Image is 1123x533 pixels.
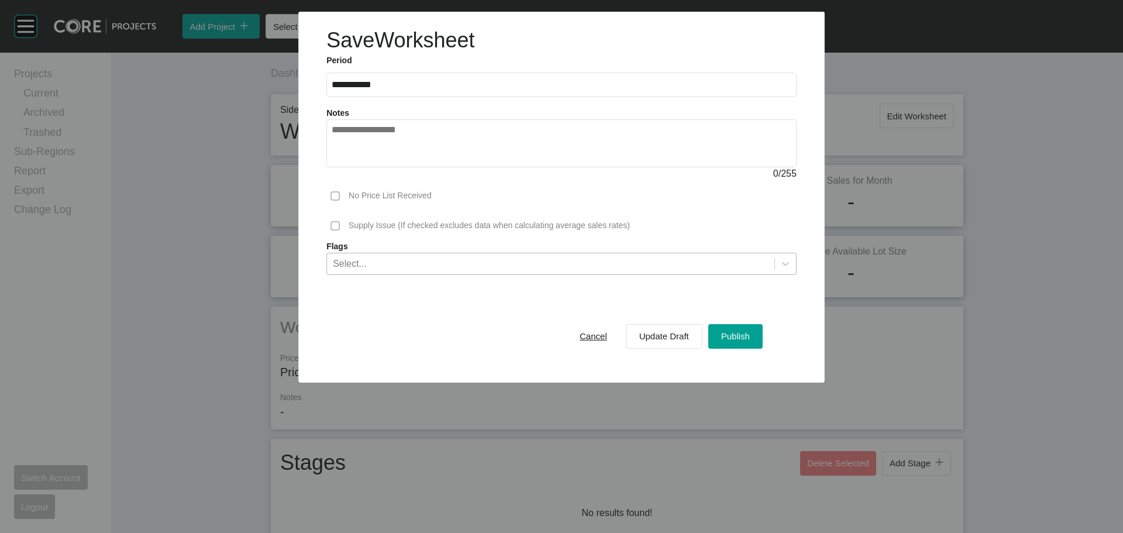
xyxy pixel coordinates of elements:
[721,331,750,341] span: Publish
[326,241,797,253] label: Flags
[580,331,607,341] span: Cancel
[326,167,797,180] div: / 255
[326,55,797,67] label: Period
[708,324,763,348] button: Publish
[567,324,620,348] button: Cancel
[326,26,474,55] h1: Save Worksheet
[349,220,630,232] p: Supply Issue (If checked excludes data when calculating average sales rates)
[349,190,432,202] p: No Price List Received
[326,108,349,118] label: Notes
[639,331,689,341] span: Update Draft
[333,257,367,270] div: Select...
[626,324,702,348] button: Update Draft
[773,169,778,178] span: 0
